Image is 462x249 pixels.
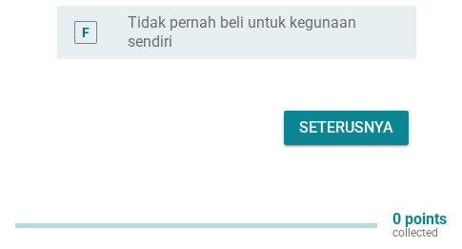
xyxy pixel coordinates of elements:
[82,22,90,42] div: F
[392,213,447,226] p: 0 points
[128,13,386,52] label: Tidak pernah beli untuk kegunaan sendiri
[284,111,409,145] button: Seterusnya
[392,226,447,239] p: collected
[299,116,393,139] div: Seterusnya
